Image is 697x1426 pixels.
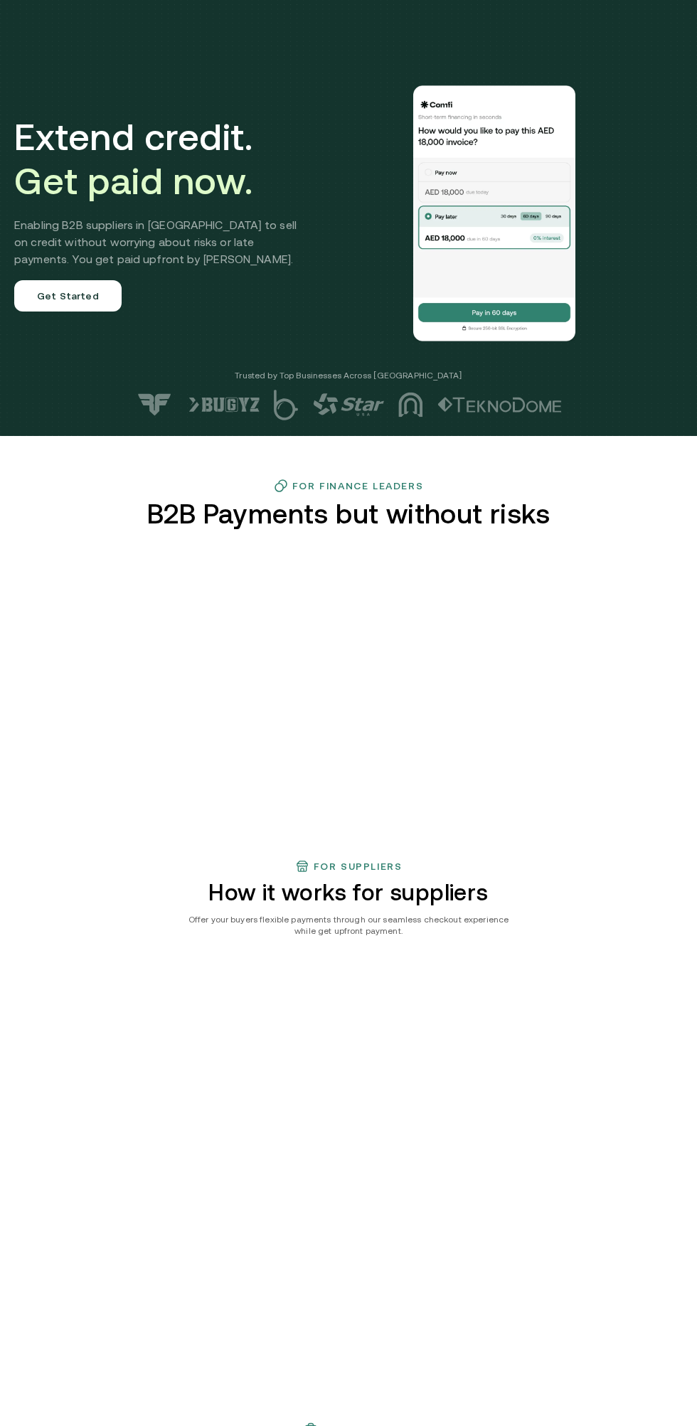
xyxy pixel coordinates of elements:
img: logo-7 [135,393,174,417]
h2: B2B Payments but without risks [142,499,556,529]
a: Get Started [14,280,122,312]
img: logo-6 [188,397,260,413]
img: logo-3 [398,392,423,417]
img: finance [274,479,288,493]
h2: How it works for suppliers [142,879,556,905]
span: Get paid now. [14,160,253,202]
p: Offer your buyers flexible payments through our seamless checkout experience while get upfront pa... [187,914,510,937]
img: logo-2 [437,397,562,413]
h3: For Finance Leaders [292,480,423,491]
img: logo-4 [313,393,384,416]
img: logo-5 [274,390,299,420]
h3: For suppliers [314,861,403,872]
img: Would you like to pay this AED 18,000.00 invoice? [409,85,580,341]
img: finance [295,859,309,873]
h2: Enabling B2B suppliers in [GEOGRAPHIC_DATA] to sell on credit without worrying about risks or lat... [14,216,307,267]
h1: Extend credit. [14,115,307,203]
